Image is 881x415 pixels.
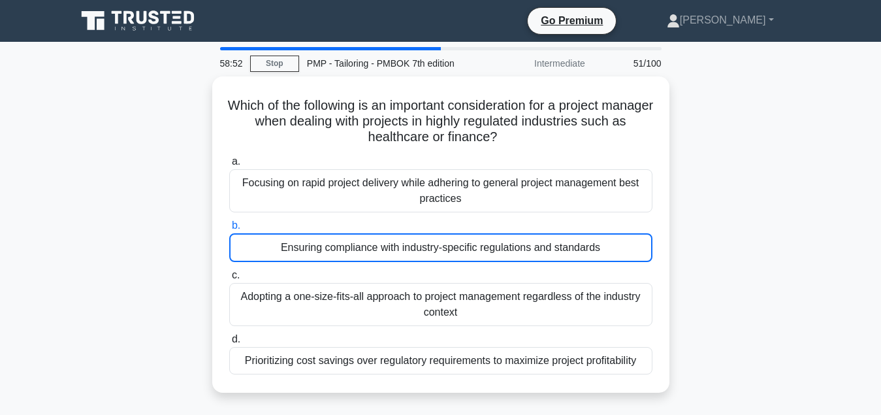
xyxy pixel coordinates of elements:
span: d. [232,333,240,344]
div: 51/100 [593,50,669,76]
span: c. [232,269,240,280]
span: a. [232,156,240,167]
div: Focusing on rapid project delivery while adhering to general project management best practices [229,169,652,212]
div: 58:52 [212,50,250,76]
a: Go Premium [533,12,611,29]
div: Ensuring compliance with industry-specific regulations and standards [229,233,652,262]
span: b. [232,220,240,231]
div: Intermediate [479,50,593,76]
h5: Which of the following is an important consideration for a project manager when dealing with proj... [228,97,654,146]
a: Stop [250,56,299,72]
div: PMP - Tailoring - PMBOK 7th edition [299,50,479,76]
div: Adopting a one-size-fits-all approach to project management regardless of the industry context [229,283,652,326]
a: [PERSON_NAME] [635,7,805,33]
div: Prioritizing cost savings over regulatory requirements to maximize project profitability [229,347,652,374]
